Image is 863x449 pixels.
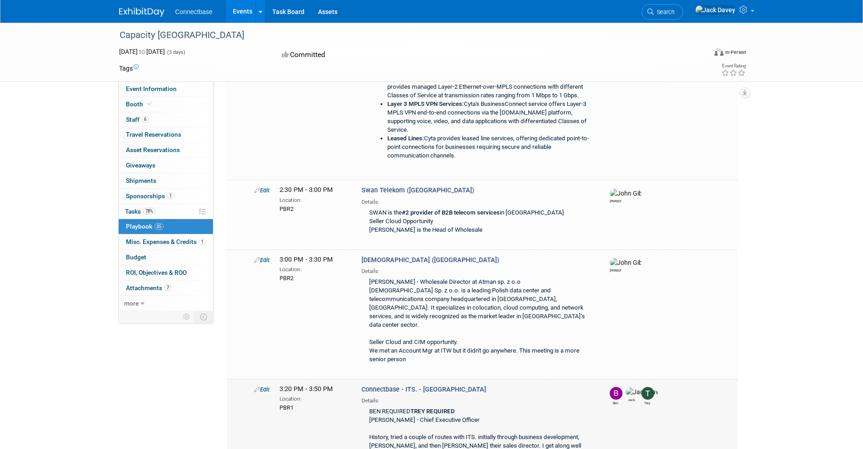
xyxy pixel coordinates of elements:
[626,396,637,402] div: Jack Davey
[695,5,736,15] img: Jack Davey
[119,281,213,296] a: Attachments7
[387,74,590,100] li: Through its EthernetConnect product, Cyta provides managed Layer-2 Ethernet-over-MPLS connections...
[279,47,479,63] div: Committed
[126,100,154,108] span: Booth
[147,101,152,106] i: Booth reservation complete
[280,204,348,213] div: PBR2
[126,177,156,184] span: Shipments
[610,387,622,400] img: Ben Edmond
[164,284,171,291] span: 7
[125,208,155,215] span: Tasks
[362,386,486,393] span: Connectbase - ITS. - [GEOGRAPHIC_DATA]
[626,387,658,396] img: Jack Davey
[126,162,155,169] span: Giveaways
[362,196,594,206] div: Details:
[387,135,424,142] b: Leased Lines:
[280,273,348,282] div: PBR2
[280,195,348,204] div: Location:
[362,394,594,405] div: Details:
[119,143,213,158] a: Asset Reservations
[641,400,653,406] div: Trey Willis
[280,264,348,273] div: Location:
[126,223,164,230] span: Playbook
[254,187,270,194] a: Edit
[126,192,174,200] span: Sponsorships
[126,253,146,261] span: Budget
[119,173,213,188] a: Shipments
[119,97,213,112] a: Booth
[126,85,177,92] span: Event Information
[721,64,746,68] div: Event Rating
[166,49,185,55] span: (3 days)
[167,192,174,199] span: 1
[362,265,594,275] div: Details:
[119,112,213,127] a: Staff6
[126,146,180,153] span: Asset Reservations
[119,64,139,73] td: Tags
[610,267,621,273] div: John Giblin
[280,403,348,412] div: PBR1
[280,394,348,403] div: Location:
[610,258,641,267] img: John Giblin
[410,408,455,415] b: TREY REQUIRED
[654,9,675,15] span: Search
[402,209,500,216] b: #2 provider of B2B telecom services
[119,219,213,234] a: Playbook85
[362,206,594,238] div: SWAN is the in [GEOGRAPHIC_DATA] Seller Cloud Opportunity [PERSON_NAME] is the Head of Wholesale
[126,269,187,276] span: ROI, Objectives & ROO
[119,189,213,204] a: Sponsorships1
[119,265,213,280] a: ROI, Objectives & ROO
[119,204,213,219] a: Tasks78%
[254,386,270,393] a: Edit
[175,8,213,15] span: Connectbase
[142,116,149,123] span: 6
[387,100,590,134] li: Cyta's BusinessConnect service offers Layer-3 MPLS VPN end-to-end connections via the [DOMAIN_NAM...
[362,186,474,194] span: Swan Telekom ([GEOGRAPHIC_DATA])
[126,116,149,123] span: Staff
[179,311,195,323] td: Personalize Event Tab Strip
[280,186,333,194] span: 2:30 PM - 3:00 PM
[254,257,270,263] a: Edit
[725,49,746,56] div: In-Person
[119,234,213,249] a: Misc. Expenses & Credits1
[387,100,464,107] b: Layer 3 MPLS VPN Services:
[641,4,683,20] a: Search
[154,223,164,230] span: 85
[116,27,693,43] div: Capacity [GEOGRAPHIC_DATA]
[194,311,213,323] td: Toggle Event Tabs
[387,134,590,160] li: Cyta provides leased line services, offering dedicated point-to-point connections for businesses ...
[126,131,181,138] span: Travel Reservations
[199,239,206,245] span: 1
[653,47,747,61] div: Event Format
[641,387,654,400] img: Trey Willis
[119,250,213,265] a: Budget
[119,127,213,142] a: Travel Reservations
[610,400,621,406] div: Ben Edmond
[362,275,594,368] div: [PERSON_NAME] - Wholesale Director at Atman sp. z o.o [DEMOGRAPHIC_DATA] Sp. z o.o. is a leading ...
[362,256,499,264] span: [DEMOGRAPHIC_DATA] ([GEOGRAPHIC_DATA])
[143,208,155,215] span: 78%
[126,284,171,291] span: Attachments
[610,198,621,204] div: John Giblin
[126,238,206,245] span: Misc. Expenses & Credits
[119,81,213,96] a: Event Information
[280,385,333,393] span: 3:20 PM - 3:50 PM
[610,189,641,198] img: John Giblin
[119,296,213,311] a: more
[138,48,146,55] span: to
[119,8,164,17] img: ExhibitDay
[714,48,723,56] img: Format-Inperson.png
[124,300,139,307] span: more
[280,256,333,263] span: 3:00 PM - 3:30 PM
[119,48,165,55] span: [DATE] [DATE]
[119,158,213,173] a: Giveaways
